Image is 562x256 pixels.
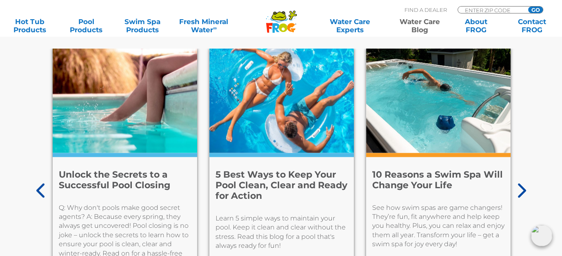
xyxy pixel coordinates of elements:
[528,7,543,13] input: GO
[404,6,447,13] p: Find A Dealer
[454,18,498,34] a: AboutFROG
[64,18,108,34] a: PoolProducts
[215,169,348,202] h4: 5 Best Ways to Keep Your Pool Clean, Clear and Ready for Action
[510,18,554,34] a: ContactFROG
[59,169,191,191] h4: Unlock the Secrets to a Successful Pool Closing
[315,18,386,34] a: Water CareExperts
[215,214,348,251] p: Learn 5 simple ways to maintain your pool. Keep it clean and clear without the stress. Read this ...
[213,25,217,31] sup: ∞
[8,18,52,34] a: Hot TubProducts
[47,22,516,38] h2: Recommended Articles
[177,18,231,34] a: Fresh MineralWater∞
[120,18,164,34] a: Swim SpaProducts
[372,203,504,249] p: See how swim spas are game changers! They’re fun, fit anywhere and help keep you healthy. Plus, y...
[372,169,504,191] h4: 10 Reasons a Swim Spa Will Change Your Life
[531,225,552,246] img: openIcon
[464,7,519,13] input: Zip Code Form
[398,18,442,34] a: Water CareBlog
